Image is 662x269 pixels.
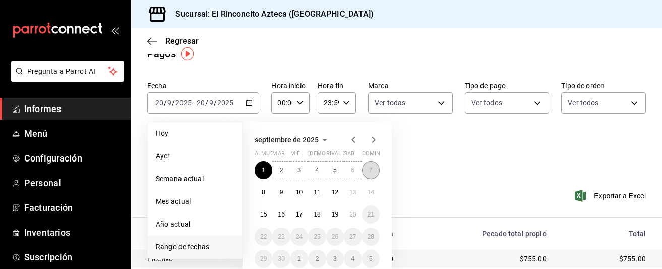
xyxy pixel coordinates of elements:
[314,211,320,218] font: 18
[209,99,214,107] input: --
[217,99,234,107] input: ----
[349,189,356,196] abbr: 13 de septiembre de 2025
[362,150,386,157] font: dominio
[362,183,380,201] button: 14 de septiembre de 2025
[24,153,82,164] font: Configuración
[278,211,284,218] font: 16
[147,255,173,263] font: Efectivo
[333,255,337,262] abbr: 3 de octubre de 2025
[368,82,389,90] font: Marca
[314,233,320,240] font: 25
[297,255,301,262] abbr: 1 de octubre de 2025
[193,99,195,107] font: -
[308,150,368,157] font: [DEMOGRAPHIC_DATA]
[255,183,272,201] button: 8 de septiembre de 2025
[629,230,646,238] font: Total
[368,189,374,196] font: 14
[316,255,319,262] font: 2
[326,161,344,179] button: 5 de septiembre de 2025
[326,183,344,201] button: 12 de septiembre de 2025
[344,161,362,179] button: 6 de septiembre de 2025
[278,233,284,240] font: 23
[482,230,547,238] font: Pecado total propio
[297,167,301,174] font: 3
[260,211,267,218] abbr: 15 de septiembre de 2025
[272,150,284,161] abbr: martes
[290,250,308,268] button: 1 de octubre de 2025
[296,189,303,196] abbr: 10 de septiembre de 2025
[262,189,265,196] abbr: 8 de septiembre de 2025
[332,233,338,240] abbr: 26 de septiembre de 2025
[368,233,374,240] font: 28
[368,211,374,218] font: 21
[24,128,48,139] font: Menú
[471,99,502,107] font: Ver todos
[344,150,354,161] abbr: sábado
[280,167,283,174] font: 2
[181,47,194,60] img: Marcador de información sobre herramientas
[316,167,319,174] abbr: 4 de septiembre de 2025
[24,178,61,188] font: Personal
[255,150,284,161] abbr: lunes
[272,205,290,224] button: 16 de septiembre de 2025
[369,255,373,262] font: 5
[278,255,284,262] abbr: 30 de septiembre de 2025
[290,205,308,224] button: 17 de septiembre de 2025
[262,167,265,174] abbr: 1 de septiembre de 2025
[280,189,283,196] abbr: 9 de septiembre de 2025
[175,9,374,19] font: Sucursal: El Rinconcito Azteca ([GEOGRAPHIC_DATA])
[619,255,646,263] font: $755.00
[255,161,272,179] button: 1 de septiembre de 2025
[175,99,192,107] input: ----
[326,150,354,161] abbr: viernes
[280,189,283,196] font: 9
[308,250,326,268] button: 2 de octubre de 2025
[314,211,320,218] abbr: 18 de septiembre de 2025
[577,190,646,202] button: Exportar a Excel
[255,205,272,224] button: 15 de septiembre de 2025
[296,233,303,240] abbr: 24 de septiembre de 2025
[314,233,320,240] abbr: 25 de septiembre de 2025
[349,233,356,240] abbr: 27 de septiembre de 2025
[344,228,362,246] button: 27 de septiembre de 2025
[362,228,380,246] button: 28 de septiembre de 2025
[255,228,272,246] button: 22 de septiembre de 2025
[333,167,337,174] font: 5
[369,255,373,262] abbr: 5 de octubre de 2025
[369,167,373,174] font: 7
[290,228,308,246] button: 24 de septiembre de 2025
[214,99,217,107] font: /
[290,183,308,201] button: 10 de septiembre de 2025
[332,189,338,196] font: 12
[344,205,362,224] button: 20 de septiembre de 2025
[290,150,300,161] abbr: miércoles
[351,255,354,262] font: 4
[351,255,354,262] abbr: 4 de octubre de 2025
[344,150,354,157] font: sab
[147,36,199,46] button: Regresar
[308,150,368,161] abbr: jueves
[297,167,301,174] abbr: 3 de septiembre de 2025
[290,150,300,157] font: mié
[271,82,305,90] font: Hora inicio
[164,99,167,107] font: /
[290,161,308,179] button: 3 de septiembre de 2025
[465,82,506,90] font: Tipo de pago
[156,220,190,228] font: Año actual
[278,233,284,240] abbr: 23 de septiembre de 2025
[326,150,354,157] font: rivalizar
[111,26,119,34] button: abrir_cajón_menú
[362,150,386,161] abbr: domingo
[7,73,124,84] a: Pregunta a Parrot AI
[332,189,338,196] abbr: 12 de septiembre de 2025
[308,183,326,201] button: 11 de septiembre de 2025
[349,211,356,218] abbr: 20 de septiembre de 2025
[260,211,267,218] font: 15
[368,233,374,240] abbr: 28 de septiembre de 2025
[561,82,605,90] font: Tipo de orden
[156,197,191,205] font: Mes actual
[318,82,343,90] font: Hora fin
[316,255,319,262] abbr: 2 de octubre de 2025
[369,167,373,174] abbr: 7 de septiembre de 2025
